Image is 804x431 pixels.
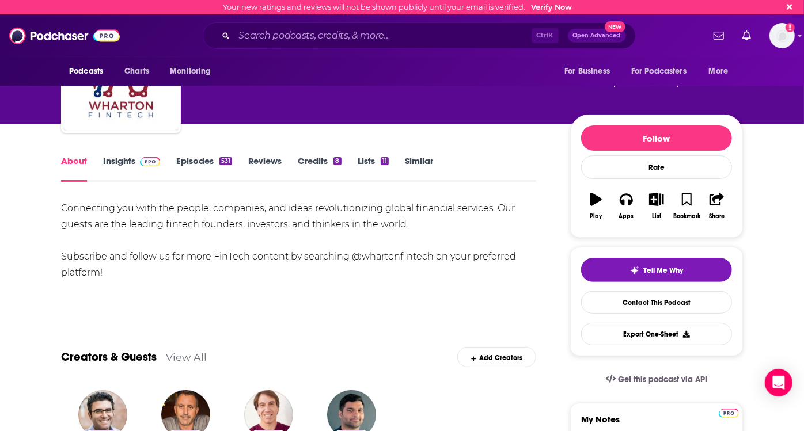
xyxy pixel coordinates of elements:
[581,125,732,151] button: Follow
[701,60,743,82] button: open menu
[702,185,732,227] button: Share
[568,29,626,43] button: Open AdvancedNew
[223,3,572,12] div: Your new ratings and reviews will not be shown publicly until your email is verified.
[769,23,795,48] button: Show profile menu
[709,26,729,45] a: Show notifications dropdown
[581,155,732,179] div: Rate
[631,63,687,79] span: For Podcasters
[61,155,87,182] a: About
[719,409,739,418] img: Podchaser Pro
[358,155,389,182] a: Lists11
[769,23,795,48] span: Logged in as Citichaser
[166,351,207,363] a: View All
[652,213,661,220] div: List
[203,22,636,49] div: Search podcasts, credits, & more...
[405,155,433,182] a: Similar
[298,155,341,182] a: Credits8
[457,347,536,367] div: Add Creators
[124,63,149,79] span: Charts
[590,213,602,220] div: Play
[765,369,792,396] div: Open Intercom Messenger
[786,23,795,32] svg: Email not verified
[581,185,611,227] button: Play
[618,375,707,384] span: Get this podcast via API
[719,407,739,418] a: Pro website
[709,213,725,220] div: Share
[597,365,716,394] a: Get this podcast via API
[564,63,610,79] span: For Business
[611,185,641,227] button: Apps
[219,157,232,165] div: 531
[103,155,160,182] a: InsightsPodchaser Pro
[162,60,226,82] button: open menu
[642,185,672,227] button: List
[673,213,700,220] div: Bookmark
[61,60,118,82] button: open menu
[333,157,341,165] div: 8
[624,60,703,82] button: open menu
[9,25,120,47] img: Podchaser - Follow, Share and Rate Podcasts
[170,63,211,79] span: Monitoring
[644,266,684,275] span: Tell Me Why
[176,155,232,182] a: Episodes531
[61,200,536,281] div: Connecting you with the people, companies, and ideas revolutionizing global financial services. O...
[532,28,559,43] span: Ctrl K
[709,63,729,79] span: More
[672,185,701,227] button: Bookmark
[61,350,157,364] a: Creators & Guests
[581,291,732,314] a: Contact This Podcast
[556,60,624,82] button: open menu
[581,323,732,345] button: Export One-Sheet
[630,266,639,275] img: tell me why sparkle
[234,26,532,45] input: Search podcasts, credits, & more...
[573,33,621,39] span: Open Advanced
[532,3,572,12] a: Verify Now
[117,60,156,82] a: Charts
[248,155,282,182] a: Reviews
[69,63,103,79] span: Podcasts
[605,21,625,32] span: New
[140,157,160,166] img: Podchaser Pro
[581,258,732,282] button: tell me why sparkleTell Me Why
[738,26,756,45] a: Show notifications dropdown
[619,213,634,220] div: Apps
[381,157,389,165] div: 11
[769,23,795,48] img: User Profile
